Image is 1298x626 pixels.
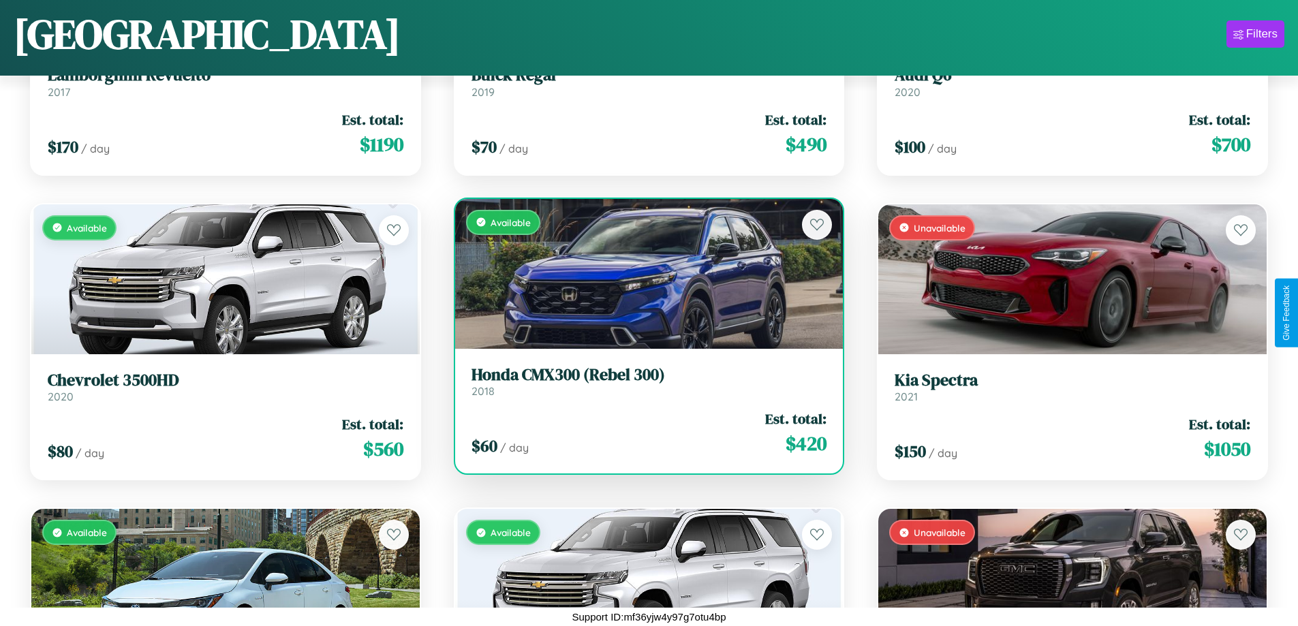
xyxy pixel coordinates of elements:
span: Available [491,217,531,228]
span: / day [76,446,104,460]
a: Lamborghini Revuelto2017 [48,65,403,99]
h3: Lamborghini Revuelto [48,65,403,85]
a: Buick Regal2019 [472,65,827,99]
span: Est. total: [342,110,403,129]
span: 2017 [48,85,70,99]
span: $ 420 [786,430,826,457]
span: / day [500,441,529,454]
a: Chevrolet 3500HD2020 [48,371,403,404]
span: $ 70 [472,136,497,158]
div: Filters [1246,27,1278,41]
span: Est. total: [1189,414,1250,434]
span: $ 80 [48,440,73,463]
span: 2019 [472,85,495,99]
span: 2020 [895,85,921,99]
span: $ 490 [786,131,826,158]
a: Honda CMX300 (Rebel 300)2018 [472,365,827,398]
span: 2018 [472,384,495,398]
h3: Honda CMX300 (Rebel 300) [472,365,827,385]
h3: Buick Regal [472,65,827,85]
span: / day [929,446,957,460]
span: Est. total: [342,414,403,434]
a: Kia Spectra2021 [895,371,1250,404]
span: $ 560 [363,435,403,463]
span: $ 170 [48,136,78,158]
span: Unavailable [914,527,965,538]
span: $ 60 [472,435,497,457]
a: Audi Q62020 [895,65,1250,99]
span: $ 1050 [1204,435,1250,463]
span: 2021 [895,390,918,403]
span: Est. total: [765,409,826,428]
h3: Kia Spectra [895,371,1250,390]
span: Unavailable [914,222,965,234]
h3: Chevrolet 3500HD [48,371,403,390]
span: Available [491,527,531,538]
span: $ 1190 [360,131,403,158]
span: Available [67,222,107,234]
button: Filters [1226,20,1284,48]
span: Est. total: [765,110,826,129]
span: / day [499,142,528,155]
h3: Audi Q6 [895,65,1250,85]
span: 2020 [48,390,74,403]
span: / day [928,142,957,155]
span: $ 700 [1211,131,1250,158]
p: Support ID: mf36yjw4y97g7otu4bp [572,608,726,626]
span: $ 150 [895,440,926,463]
span: Est. total: [1189,110,1250,129]
div: Give Feedback [1282,285,1291,341]
span: Available [67,527,107,538]
h1: [GEOGRAPHIC_DATA] [14,6,401,62]
span: $ 100 [895,136,925,158]
span: / day [81,142,110,155]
